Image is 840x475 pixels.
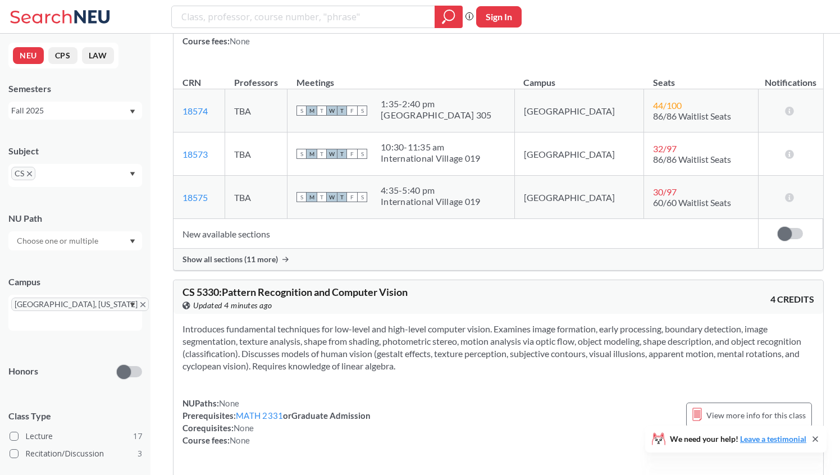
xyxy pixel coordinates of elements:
th: Seats [644,65,758,89]
button: CPS [48,47,77,64]
span: Updated 4 minutes ago [193,299,272,312]
span: 86/86 Waitlist Seats [653,154,731,165]
span: S [357,149,367,159]
span: CS 5330 : Pattern Recognition and Computer Vision [182,286,408,298]
a: 18573 [182,149,208,159]
div: 4:35 - 5:40 pm [381,185,480,196]
div: Dropdown arrow [8,231,142,250]
div: Fall 2025Dropdown arrow [8,102,142,120]
div: Show all sections (11 more) [174,249,823,270]
button: LAW [82,47,114,64]
span: None [219,398,239,408]
div: Subject [8,145,142,157]
label: Lecture [10,429,142,444]
div: 10:30 - 11:35 am [381,141,480,153]
span: 17 [133,430,142,442]
span: T [337,149,347,159]
div: [GEOGRAPHIC_DATA], [US_STATE]X to remove pillDropdown arrow [8,295,142,331]
span: M [307,106,317,116]
span: 60/60 Waitlist Seats [653,197,731,208]
span: T [317,106,327,116]
span: T [317,149,327,159]
span: M [307,149,317,159]
label: Recitation/Discussion [10,446,142,461]
th: Campus [514,65,643,89]
div: NUPaths: Prerequisites: or Graduate Admission Corequisites: Course fees: [182,397,371,446]
div: Campus [8,276,142,288]
span: We need your help! [670,435,806,443]
td: TBA [225,133,287,176]
span: CSX to remove pill [11,167,35,180]
span: S [357,192,367,202]
span: W [327,106,337,116]
div: CSX to remove pillDropdown arrow [8,164,142,187]
svg: magnifying glass [442,9,455,25]
p: Honors [8,365,38,378]
div: 1:35 - 2:40 pm [381,98,491,109]
span: T [317,192,327,202]
span: S [296,106,307,116]
button: Sign In [476,6,522,28]
div: magnifying glass [435,6,463,28]
span: None [230,435,250,445]
td: [GEOGRAPHIC_DATA] [514,176,643,219]
span: S [357,106,367,116]
td: New available sections [174,219,758,249]
span: F [347,106,357,116]
td: [GEOGRAPHIC_DATA] [514,133,643,176]
svg: Dropdown arrow [130,172,135,176]
svg: Dropdown arrow [130,303,135,307]
span: Show all sections (11 more) [182,254,278,264]
span: T [337,192,347,202]
span: None [230,36,250,46]
span: 32 / 97 [653,143,677,154]
th: Meetings [287,65,515,89]
span: S [296,149,307,159]
span: 3 [138,447,142,460]
th: Notifications [758,65,823,89]
td: [GEOGRAPHIC_DATA] [514,89,643,133]
span: View more info for this class [706,408,806,422]
a: Leave a testimonial [740,434,806,444]
span: W [327,192,337,202]
span: [GEOGRAPHIC_DATA], [US_STATE]X to remove pill [11,298,149,311]
div: NU Path [8,212,142,225]
a: 18575 [182,192,208,203]
span: 44 / 100 [653,100,682,111]
div: International Village 019 [381,196,480,207]
div: CRN [182,76,201,89]
span: None [234,423,254,433]
td: TBA [225,89,287,133]
div: International Village 019 [381,153,480,164]
span: T [337,106,347,116]
svg: Dropdown arrow [130,109,135,114]
section: Introduces fundamental techniques for low-level and high-level computer vision. Examines image fo... [182,323,814,372]
a: 18574 [182,106,208,116]
span: F [347,192,357,202]
svg: X to remove pill [140,302,145,307]
th: Professors [225,65,287,89]
span: Class Type [8,410,142,422]
span: 4 CREDITS [770,293,814,305]
svg: X to remove pill [27,171,32,176]
span: 86/86 Waitlist Seats [653,111,731,121]
div: Fall 2025 [11,104,129,117]
input: Class, professor, course number, "phrase" [180,7,427,26]
button: NEU [13,47,44,64]
span: F [347,149,357,159]
td: TBA [225,176,287,219]
div: [GEOGRAPHIC_DATA] 305 [381,109,491,121]
span: W [327,149,337,159]
span: M [307,192,317,202]
a: MATH 2331 [236,410,283,421]
div: Semesters [8,83,142,95]
input: Choose one or multiple [11,234,106,248]
span: S [296,192,307,202]
svg: Dropdown arrow [130,239,135,244]
span: 30 / 97 [653,186,677,197]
